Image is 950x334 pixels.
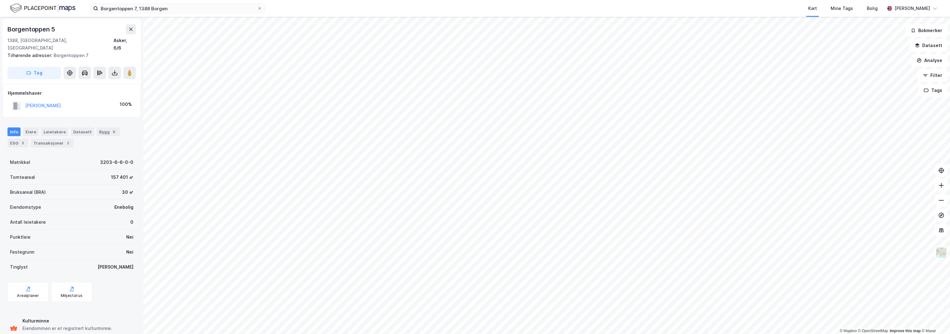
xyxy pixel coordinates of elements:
div: Nei [126,233,133,241]
div: 157 401 ㎡ [111,174,133,181]
div: Kontrollprogram for chat [919,304,950,334]
div: 3 [20,140,26,146]
div: 0 [130,218,133,226]
button: Analyse [911,54,948,67]
div: ESG [7,139,28,147]
div: Leietakere [41,127,68,136]
div: Nei [126,248,133,256]
div: Tinglyst [10,263,28,271]
div: 6 [111,129,117,135]
div: Kart [808,5,817,12]
a: Mapbox [840,329,857,333]
div: 30 ㎡ [122,188,133,196]
button: Tags [919,84,948,97]
a: OpenStreetMap [858,329,888,333]
div: [PERSON_NAME] [895,5,930,12]
button: Tag [7,67,61,79]
div: 3203-6-6-0-0 [100,159,133,166]
div: Info [7,127,21,136]
div: Tomteareal [10,174,35,181]
div: Bruksareal (BRA) [10,188,46,196]
div: Transaksjoner [31,139,74,147]
div: Antall leietakere [10,218,46,226]
div: Kulturminne [22,317,133,325]
div: Datasett [71,127,94,136]
div: Borgentoppen 5 [7,24,56,34]
div: Bygg [97,127,120,136]
button: Bokmerker [905,24,948,37]
div: Hjemmelshaver [8,89,136,97]
div: Enebolig [114,203,133,211]
div: Arealplaner [17,293,39,298]
div: [PERSON_NAME] [98,263,133,271]
div: Punktleie [10,233,31,241]
div: Bolig [867,5,878,12]
button: Filter [918,69,948,82]
div: 100% [120,101,132,108]
div: Miljøstatus [61,293,83,298]
div: 2 [65,140,71,146]
div: Matrikkel [10,159,30,166]
img: logo.f888ab2527a4732fd821a326f86c7f29.svg [10,3,75,14]
div: Eiere [23,127,39,136]
div: Eiendomstype [10,203,41,211]
div: Mine Tags [831,5,853,12]
img: Z [935,247,947,259]
span: Tilhørende adresser: [7,53,54,58]
div: Asker, 6/6 [113,37,136,52]
a: Improve this map [890,329,921,333]
input: Søk på adresse, matrikkel, gårdeiere, leietakere eller personer [98,4,257,13]
iframe: Chat Widget [919,304,950,334]
div: Borgentoppen 7 [7,52,131,59]
div: 1388, [GEOGRAPHIC_DATA], [GEOGRAPHIC_DATA] [7,37,113,52]
button: Datasett [909,39,948,52]
div: Festegrunn [10,248,34,256]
